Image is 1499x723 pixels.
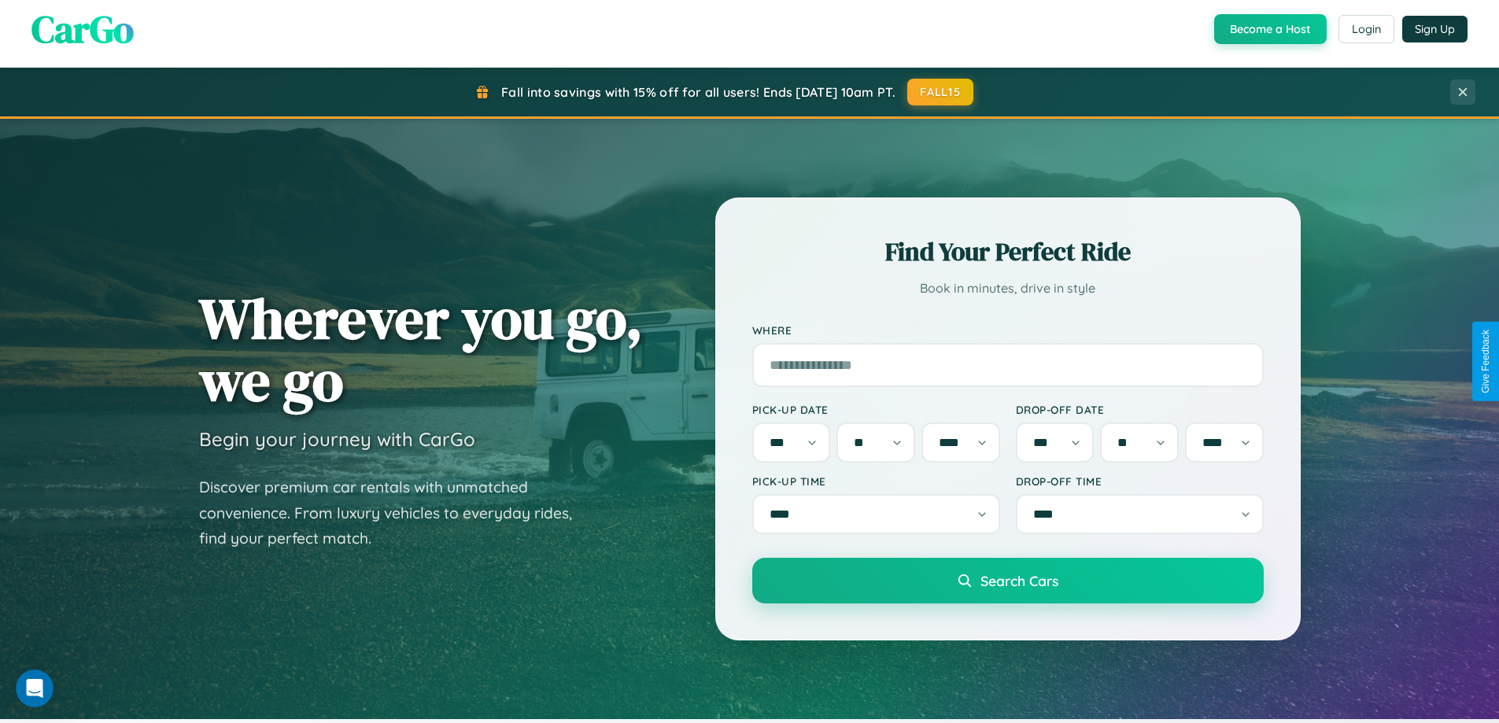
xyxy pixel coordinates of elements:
button: Search Cars [752,558,1264,603]
span: CarGo [31,3,134,55]
button: Login [1338,15,1394,43]
label: Pick-up Time [752,474,1000,488]
span: Fall into savings with 15% off for all users! Ends [DATE] 10am PT. [501,84,895,100]
div: Give Feedback [1480,330,1491,393]
p: Book in minutes, drive in style [752,277,1264,300]
h1: Wherever you go, we go [199,287,643,411]
button: FALL15 [907,79,973,105]
h2: Find Your Perfect Ride [752,234,1264,269]
span: Search Cars [980,572,1058,589]
p: Discover premium car rentals with unmatched convenience. From luxury vehicles to everyday rides, ... [199,474,593,551]
button: Become a Host [1214,14,1327,44]
label: Where [752,323,1264,337]
label: Pick-up Date [752,403,1000,416]
button: Sign Up [1402,16,1468,42]
label: Drop-off Time [1016,474,1264,488]
label: Drop-off Date [1016,403,1264,416]
iframe: Intercom live chat [16,670,54,707]
h3: Begin your journey with CarGo [199,427,475,451]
